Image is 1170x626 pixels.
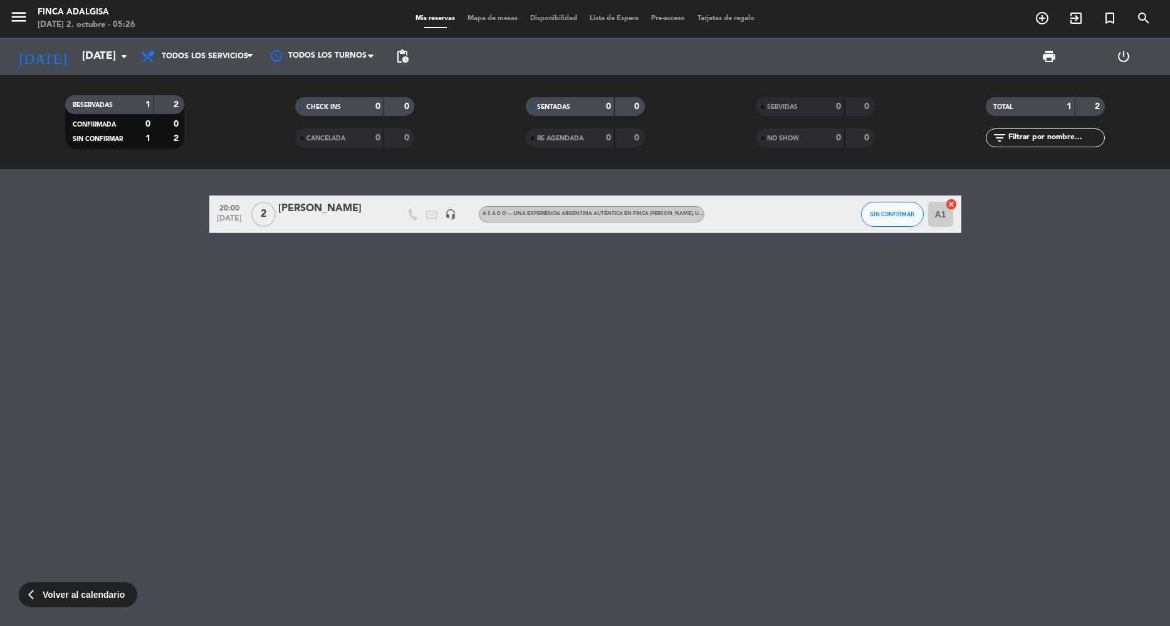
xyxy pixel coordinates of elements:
span: Lista de Espera [583,15,645,22]
i: filter_list [992,130,1007,145]
span: SIN CONFIRMAR [870,211,914,217]
strong: 0 [606,133,611,142]
strong: 0 [375,102,380,111]
i: arrow_drop_down [117,49,132,64]
strong: 0 [404,102,412,111]
strong: 0 [634,102,642,111]
span: Mapa de mesas [461,15,524,22]
span: CONFIRMADA [73,122,116,128]
span: RE AGENDADA [537,135,583,142]
strong: 0 [864,102,872,111]
strong: 0 [404,133,412,142]
i: cancel [945,198,958,211]
span: [DATE] [214,214,245,229]
strong: 0 [634,133,642,142]
button: menu [9,8,28,31]
strong: 1 [1067,102,1072,111]
strong: 0 [174,120,181,128]
span: Volver al calendario [43,588,125,602]
span: TOTAL [993,104,1013,110]
span: , USD 70 [692,211,713,216]
span: Mis reservas [409,15,461,22]
span: 20:00 [214,200,245,214]
button: SIN CONFIRMAR [861,202,924,227]
i: headset_mic [445,209,456,220]
i: power_settings_new [1116,49,1131,64]
span: Tarjetas de regalo [691,15,761,22]
i: search [1136,11,1151,26]
strong: 1 [145,100,150,109]
span: SIN CONFIRMAR [73,136,123,142]
span: arrow_back_ios [28,589,39,600]
i: turned_in_not [1102,11,1117,26]
strong: 2 [174,100,181,109]
i: menu [9,8,28,26]
span: Todos los servicios [162,52,248,61]
i: exit_to_app [1068,11,1084,26]
span: NO SHOW [767,135,799,142]
span: pending_actions [395,49,410,64]
span: SENTADAS [537,104,570,110]
span: RESERVADAS [73,102,113,108]
strong: 0 [375,133,380,142]
i: add_circle_outline [1035,11,1050,26]
strong: 0 [864,133,872,142]
strong: 1 [145,134,150,143]
span: CHECK INS [306,104,341,110]
strong: 0 [836,102,841,111]
strong: 0 [606,102,611,111]
strong: 2 [1095,102,1102,111]
span: print [1042,49,1057,64]
i: [DATE] [9,43,76,70]
strong: 0 [145,120,150,128]
input: Filtrar por nombre... [1007,131,1104,145]
div: [DATE] 2. octubre - 05:26 [38,19,135,31]
strong: 0 [836,133,841,142]
div: LOG OUT [1086,38,1161,75]
span: A S A D O — Una experiencia Argentina auténtica en Finca [PERSON_NAME] [483,211,713,216]
span: Pre-acceso [645,15,691,22]
span: CANCELADA [306,135,345,142]
span: Disponibilidad [524,15,583,22]
strong: 2 [174,134,181,143]
div: [PERSON_NAME] [278,201,385,217]
div: Finca Adalgisa [38,6,135,19]
span: 2 [251,202,276,227]
span: SERVIDAS [767,104,798,110]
